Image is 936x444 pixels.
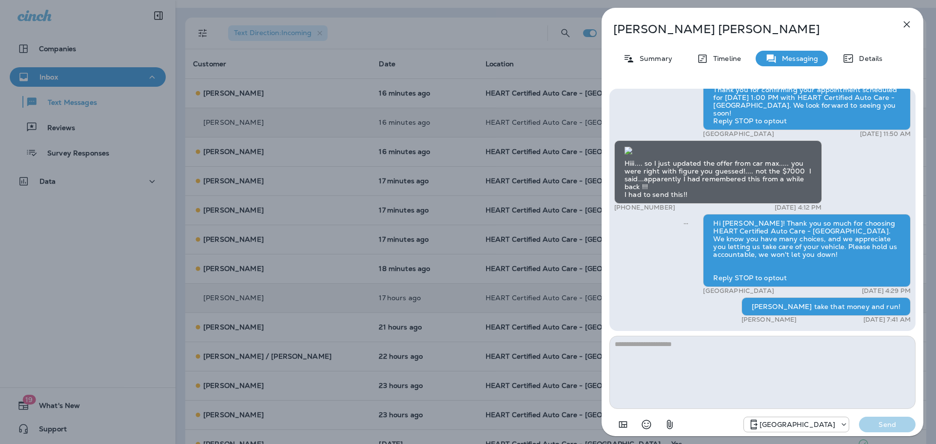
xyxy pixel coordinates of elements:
div: +1 (847) 262-3704 [744,419,849,430]
p: [DATE] 7:41 AM [863,316,911,324]
div: [PERSON_NAME] take that money and run! [741,297,911,316]
span: Sent [683,218,688,227]
p: [GEOGRAPHIC_DATA] [703,287,774,295]
p: [GEOGRAPHIC_DATA] [703,130,774,138]
div: Thank you for confirming your appointment scheduled for [DATE] 1:00 PM with HEART Certified Auto ... [703,80,911,130]
p: [PERSON_NAME] [741,316,797,324]
img: twilio-download [624,147,632,154]
p: Details [854,55,882,62]
p: Messaging [777,55,818,62]
button: Add in a premade template [613,415,633,434]
div: Hiii.... so I just updated the offer from car max..... you were right with figure you guessed!...... [614,140,822,204]
p: [DATE] 4:12 PM [775,204,822,212]
p: [DATE] 11:50 AM [860,130,911,138]
p: [PERSON_NAME] [PERSON_NAME] [613,22,879,36]
p: Timeline [708,55,741,62]
div: Hi [PERSON_NAME]! Thank you so much for choosing HEART Certified Auto Care - [GEOGRAPHIC_DATA]. W... [703,214,911,287]
button: Select an emoji [637,415,656,434]
p: Summary [635,55,672,62]
p: [GEOGRAPHIC_DATA] [760,421,835,428]
p: [PHONE_NUMBER] [614,204,675,212]
p: [DATE] 4:29 PM [862,287,911,295]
